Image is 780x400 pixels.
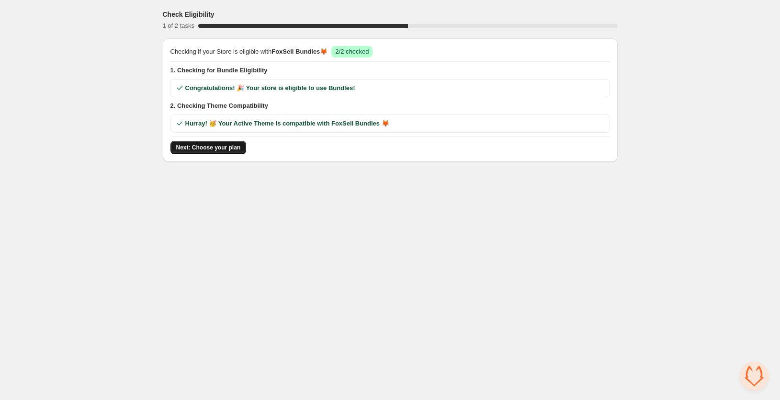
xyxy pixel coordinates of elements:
[335,48,369,55] span: 2/2 checked
[170,101,610,111] span: 2. Checking Theme Compatibility
[170,66,610,75] span: 1. Checking for Bundle Eligibility
[170,141,247,154] button: Next: Choose your plan
[185,83,355,93] span: Congratulations! 🎉 Your store is eligible to use Bundles!
[740,362,769,390] a: Open chat
[176,144,241,151] span: Next: Choose your plan
[163,22,194,29] span: 1 of 2 tasks
[271,48,320,55] span: FoxSell Bundles
[163,10,215,19] h3: Check Eligibility
[185,119,389,128] span: Hurray! 🥳 Your Active Theme is compatible with FoxSell Bundles 🦊
[170,47,328,57] span: Checking if your Store is eligible with 🦊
